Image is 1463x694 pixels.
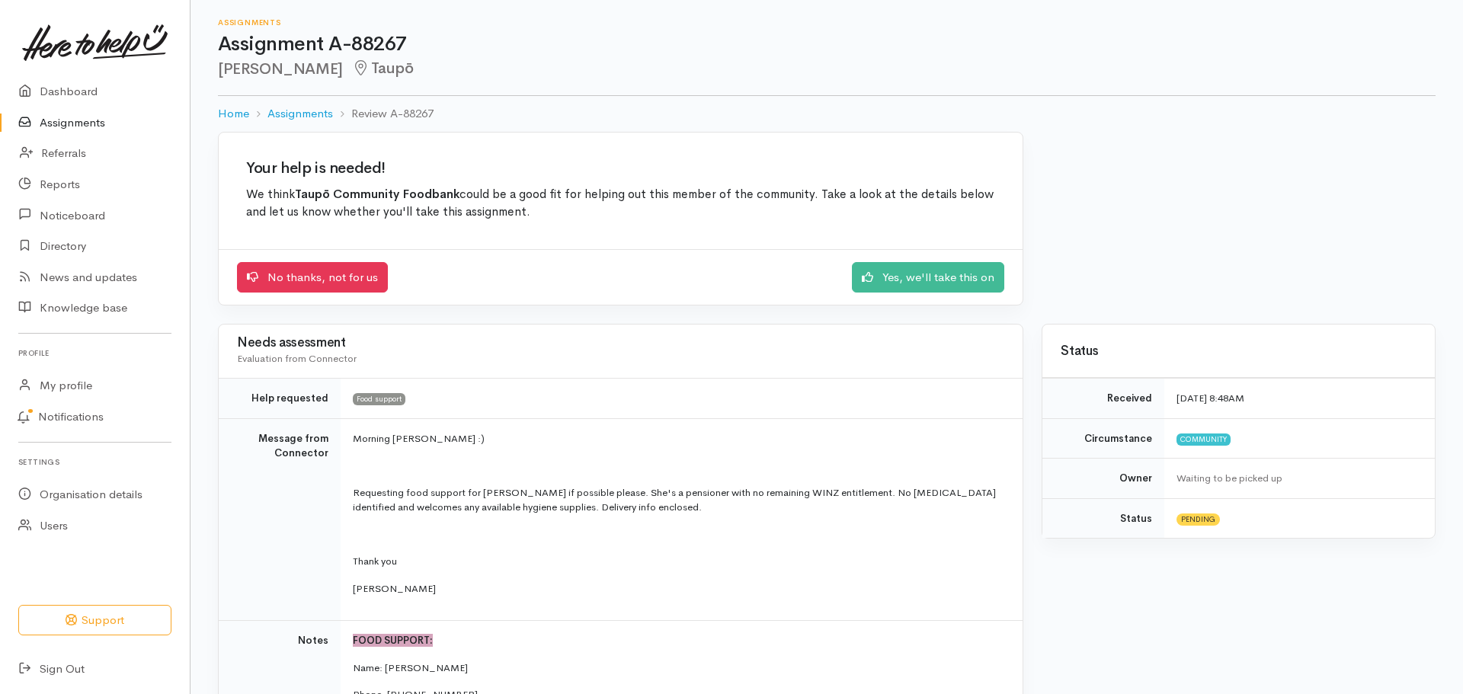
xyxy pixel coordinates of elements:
p: Name: [PERSON_NAME] [353,660,1004,676]
td: Received [1042,379,1164,419]
div: Waiting to be picked up [1176,471,1417,486]
span: Community [1176,433,1231,446]
h2: [PERSON_NAME] [218,60,1436,78]
p: We think could be a good fit for helping out this member of the community. Take a look at the det... [246,186,995,222]
a: Home [218,105,249,123]
td: Owner [1042,459,1164,499]
h6: Settings [18,452,171,472]
h6: Assignments [218,18,1436,27]
h2: Your help is needed! [246,160,995,177]
time: [DATE] 8:48AM [1176,392,1244,405]
li: Review A-88267 [333,105,434,123]
h3: Needs assessment [237,336,1004,350]
span: FOOD SUPPORT: [353,634,433,647]
b: Taupō Community Foodbank [295,187,459,202]
td: Status [1042,498,1164,538]
p: Morning [PERSON_NAME] :) [353,431,1004,446]
a: No thanks, not for us [237,262,388,293]
span: Evaluation from Connector [237,352,357,365]
span: Taupō [352,59,414,78]
h6: Profile [18,343,171,363]
span: Pending [1176,513,1220,526]
td: Message from Connector [219,418,341,621]
span: Food support [353,393,405,405]
a: Assignments [267,105,333,123]
p: Thank you [353,554,1004,569]
p: [PERSON_NAME] [353,581,1004,596]
p: Requesting food support for [PERSON_NAME] if possible please. She's a pensioner with no remaining... [353,485,1004,515]
h3: Status [1061,344,1417,359]
button: Support [18,605,171,636]
a: Yes, we'll take this on [852,262,1004,293]
td: Help requested [219,379,341,419]
td: Circumstance [1042,418,1164,459]
nav: breadcrumb [218,96,1436,132]
h1: Assignment A-88267 [218,34,1436,56]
